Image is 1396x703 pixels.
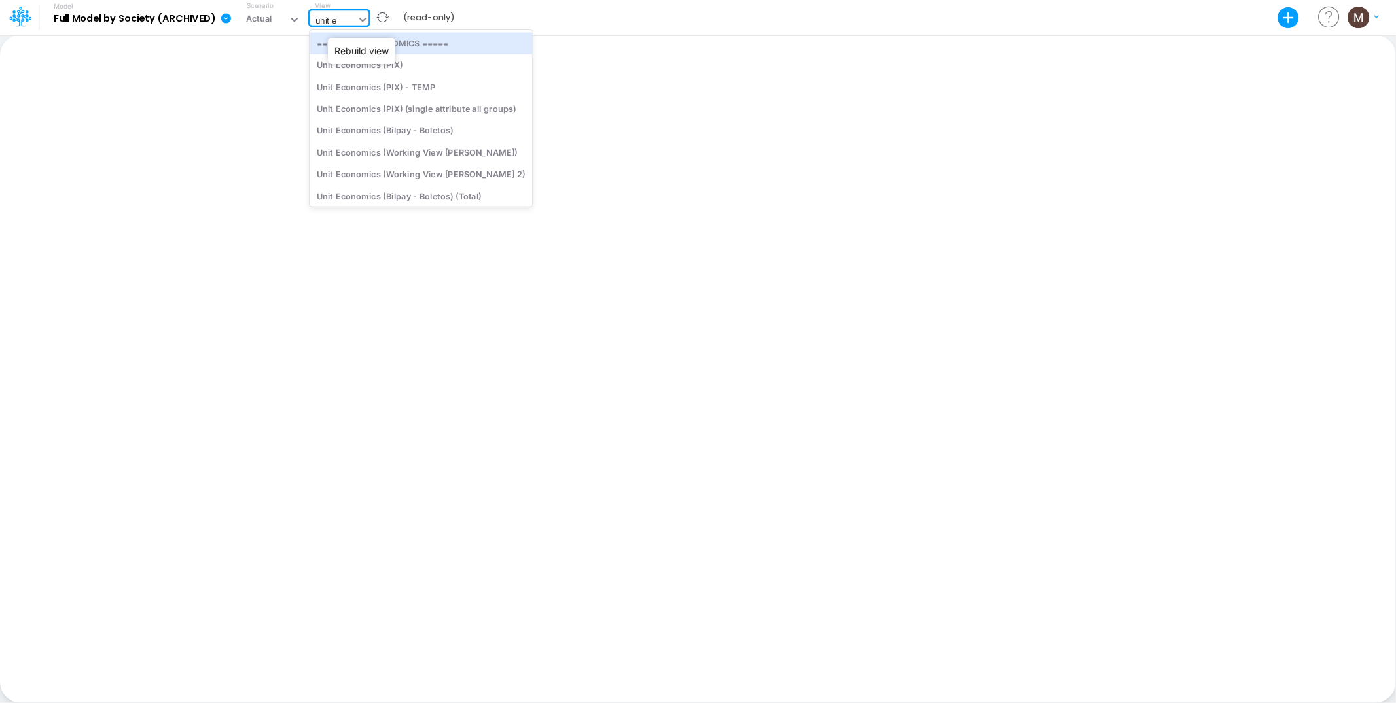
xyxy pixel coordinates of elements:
[310,163,532,185] div: Unit Economics (Working View [PERSON_NAME] 2)
[54,3,73,10] label: Model
[310,54,532,76] div: Unit Economics (PIX)
[310,32,532,54] div: ===== UNIT ECONOMICS =====
[310,120,532,141] div: Unit Economics (Bilpay - Boletos)
[246,12,272,27] div: Actual
[328,38,395,64] div: Rebuild view
[403,12,455,24] b: (read-only)
[315,1,330,10] label: View
[54,13,216,25] b: Full Model by Society (ARCHIVED)
[310,97,532,119] div: Unit Economics (PIX) (single attribute all groups)
[247,1,274,10] label: Scenario
[310,141,532,163] div: Unit Economics (Working View [PERSON_NAME])
[310,185,532,207] div: Unit Economics (Bilpay - Boletos) (Total)
[310,76,532,97] div: Unit Economics (PIX) - TEMP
